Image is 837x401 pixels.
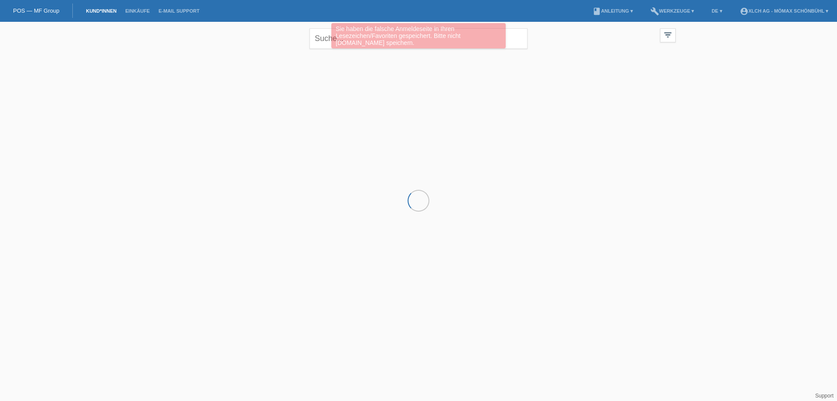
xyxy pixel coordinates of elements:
[646,8,699,14] a: buildWerkzeuge ▾
[13,7,59,14] a: POS — MF Group
[588,8,637,14] a: bookAnleitung ▾
[815,393,834,399] a: Support
[121,8,154,14] a: Einkäufe
[82,8,121,14] a: Kund*innen
[740,7,749,16] i: account_circle
[154,8,204,14] a: E-Mail Support
[707,8,726,14] a: DE ▾
[331,23,506,48] div: Sie haben die falsche Anmeldeseite in Ihren Lesezeichen/Favoriten gespeichert. Bitte nicht [DOMAI...
[735,8,833,14] a: account_circleXLCH AG - Mömax Schönbühl ▾
[592,7,601,16] i: book
[650,7,659,16] i: build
